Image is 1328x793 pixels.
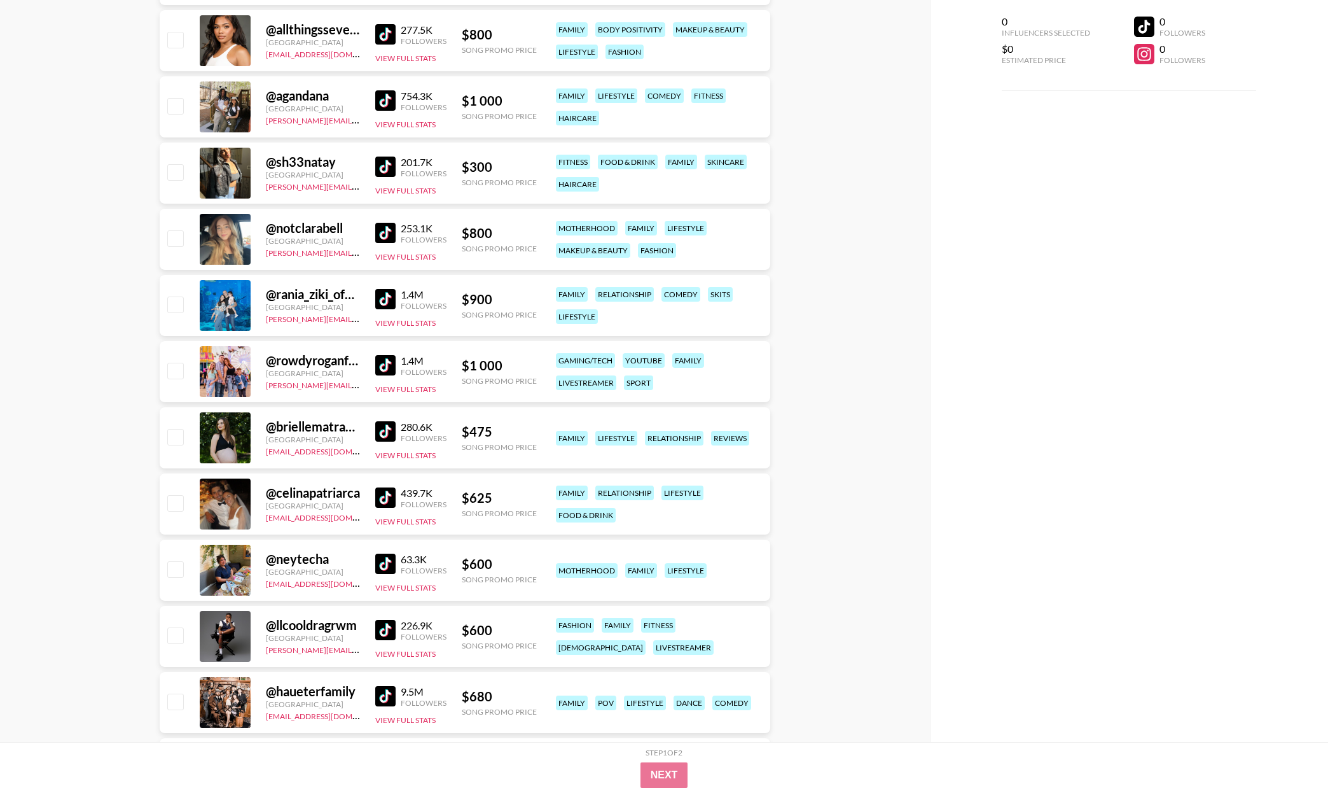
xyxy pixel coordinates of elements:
[266,551,360,567] div: @ neytecha
[595,22,665,37] div: body positivity
[462,93,537,109] div: $ 1 000
[1002,43,1090,55] div: $0
[266,419,360,435] div: @ briellematranga_
[705,155,747,169] div: skincare
[266,368,360,378] div: [GEOGRAPHIC_DATA]
[375,289,396,309] img: TikTok
[625,563,657,578] div: family
[266,633,360,643] div: [GEOGRAPHIC_DATA]
[665,221,707,235] div: lifestyle
[462,556,537,572] div: $ 600
[1002,28,1090,38] div: Influencers Selected
[605,45,644,59] div: fashion
[401,421,446,433] div: 280.6K
[462,376,537,386] div: Song Promo Price
[401,500,446,509] div: Followers
[624,375,653,390] div: sport
[556,177,599,192] div: haircare
[673,22,747,37] div: makeup & beauty
[556,696,588,710] div: family
[266,510,394,523] a: [EMAIL_ADDRESS][DOMAIN_NAME]
[401,487,446,500] div: 439.7K
[401,102,446,112] div: Followers
[401,235,446,244] div: Followers
[711,431,749,446] div: reviews
[401,169,446,178] div: Followers
[595,431,637,446] div: lifestyle
[266,47,394,59] a: [EMAIL_ADDRESS][DOMAIN_NAME]
[401,566,446,575] div: Followers
[462,707,537,717] div: Song Promo Price
[375,318,436,328] button: View Full Stats
[462,622,537,638] div: $ 600
[401,156,446,169] div: 201.7K
[462,641,537,650] div: Song Promo Price
[375,488,396,508] img: TikTok
[556,618,594,633] div: fashion
[462,27,537,43] div: $ 800
[266,353,360,368] div: @ rowdyroganfam
[665,563,707,578] div: lifestyle
[266,38,360,47] div: [GEOGRAPHIC_DATA]
[624,696,666,710] div: lifestyle
[1002,15,1090,28] div: 0
[375,517,436,526] button: View Full Stats
[401,553,446,566] div: 63.3K
[462,178,537,187] div: Song Promo Price
[595,486,654,500] div: relationship
[595,696,616,710] div: pov
[674,696,705,710] div: dance
[266,22,360,38] div: @ allthingsseven_
[1159,15,1205,28] div: 0
[266,154,360,170] div: @ sh33natay
[401,24,446,36] div: 277.5K
[712,696,751,710] div: comedy
[401,36,446,46] div: Followers
[401,90,446,102] div: 754.3K
[556,243,630,258] div: makeup & beauty
[375,53,436,63] button: View Full Stats
[653,640,714,655] div: livestreamer
[375,90,396,111] img: TikTok
[266,286,360,302] div: @ rania_ziki_official
[375,223,396,243] img: TikTok
[556,287,588,302] div: family
[640,762,688,788] button: Next
[375,451,436,460] button: View Full Stats
[708,287,733,302] div: skits
[1002,55,1090,65] div: Estimated Price
[665,155,697,169] div: family
[462,45,537,55] div: Song Promo Price
[375,355,396,375] img: TikTok
[1264,729,1313,778] iframe: Drift Widget Chat Controller
[462,291,537,307] div: $ 900
[556,563,618,578] div: motherhood
[401,222,446,235] div: 253.1K
[556,22,588,37] div: family
[661,486,703,500] div: lifestyle
[556,486,588,500] div: family
[375,583,436,593] button: View Full Stats
[623,353,665,368] div: youtube
[556,640,646,655] div: [DEMOGRAPHIC_DATA]
[462,358,537,374] div: $ 1 000
[1159,55,1205,65] div: Followers
[375,715,436,725] button: View Full Stats
[375,252,436,262] button: View Full Stats
[462,111,537,121] div: Song Promo Price
[1159,28,1205,38] div: Followers
[401,685,446,698] div: 9.5M
[266,485,360,501] div: @ celinapatriarca
[602,618,633,633] div: family
[266,113,454,125] a: [PERSON_NAME][EMAIL_ADDRESS][DOMAIN_NAME]
[661,287,700,302] div: comedy
[462,159,537,175] div: $ 300
[401,619,446,632] div: 226.9K
[462,244,537,253] div: Song Promo Price
[462,310,537,319] div: Song Promo Price
[266,378,454,390] a: [PERSON_NAME][EMAIL_ADDRESS][DOMAIN_NAME]
[462,442,537,452] div: Song Promo Price
[266,567,360,577] div: [GEOGRAPHIC_DATA]
[375,186,436,195] button: View Full Stats
[266,684,360,699] div: @ haueterfamily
